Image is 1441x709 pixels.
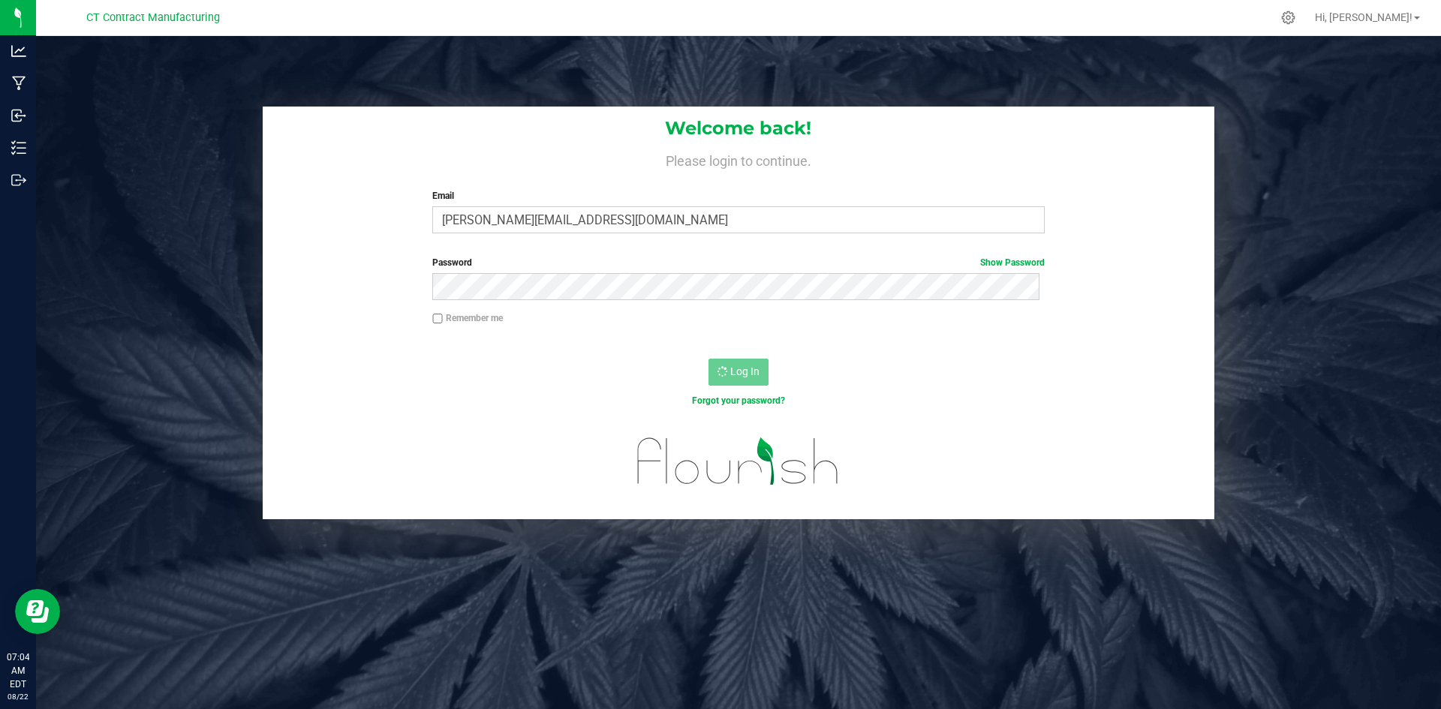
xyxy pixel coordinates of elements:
inline-svg: Outbound [11,173,26,188]
span: Hi, [PERSON_NAME]! [1315,11,1412,23]
p: 07:04 AM EDT [7,650,29,691]
span: Password [432,257,472,268]
img: flourish_logo.svg [619,423,857,500]
inline-svg: Analytics [11,44,26,59]
label: Email [432,189,1044,203]
a: Show Password [980,257,1045,268]
h4: Please login to continue. [263,150,1214,168]
span: Log In [730,365,760,377]
div: Manage settings [1279,11,1298,25]
button: Log In [708,359,769,386]
inline-svg: Inbound [11,108,26,123]
input: Remember me [432,314,443,324]
a: Forgot your password? [692,395,785,406]
p: 08/22 [7,691,29,702]
label: Remember me [432,311,503,325]
inline-svg: Manufacturing [11,76,26,91]
inline-svg: Inventory [11,140,26,155]
h1: Welcome back! [263,119,1214,138]
span: CT Contract Manufacturing [86,11,220,24]
iframe: Resource center [15,589,60,634]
